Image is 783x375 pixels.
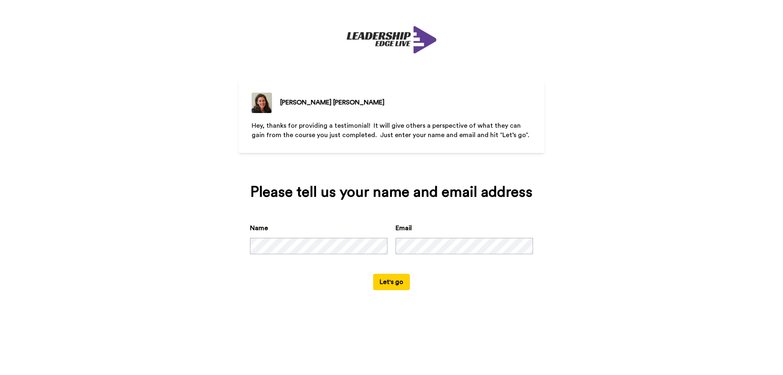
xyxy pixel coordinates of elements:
[252,122,529,138] span: Hey, thanks for providing a testimonial! It will give others a perspective of what they can gain ...
[280,98,385,107] div: [PERSON_NAME] [PERSON_NAME]
[250,184,533,200] div: Please tell us your name and email address
[396,223,412,233] label: Email
[373,274,410,290] button: Let's go
[250,223,268,233] label: Name
[347,26,436,53] img: https://cdn.bonjoro.com/media/c9423023-9bdd-4e35-95b5-77dd74cb3f59/b5a77c35-7a40-43b5-ac46-9fce63...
